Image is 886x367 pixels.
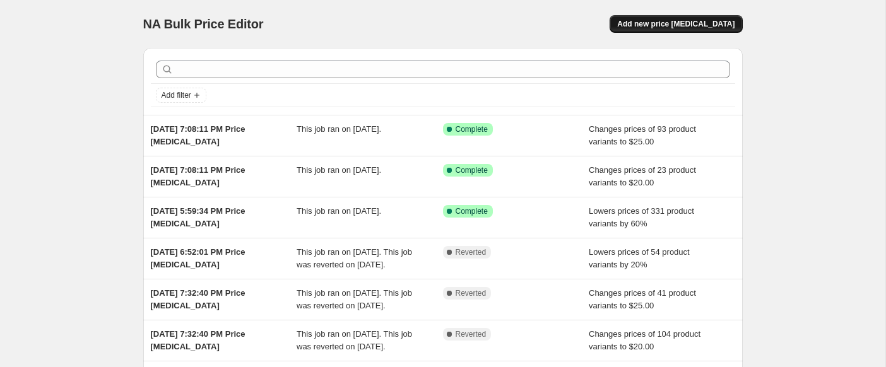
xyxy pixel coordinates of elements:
[151,124,245,146] span: [DATE] 7:08:11 PM Price [MEDICAL_DATA]
[151,206,245,228] span: [DATE] 5:59:34 PM Price [MEDICAL_DATA]
[456,247,487,257] span: Reverted
[151,288,245,310] span: [DATE] 7:32:40 PM Price [MEDICAL_DATA]
[156,88,206,103] button: Add filter
[297,247,412,269] span: This job ran on [DATE]. This job was reverted on [DATE].
[589,288,696,310] span: Changes prices of 41 product variants to $25.00
[589,206,694,228] span: Lowers prices of 331 product variants by 60%
[143,17,264,31] span: NA Bulk Price Editor
[456,165,488,175] span: Complete
[297,165,381,175] span: This job ran on [DATE].
[162,90,191,100] span: Add filter
[589,165,696,187] span: Changes prices of 23 product variants to $20.00
[589,124,696,146] span: Changes prices of 93 product variants to $25.00
[151,329,245,351] span: [DATE] 7:32:40 PM Price [MEDICAL_DATA]
[151,247,245,269] span: [DATE] 6:52:01 PM Price [MEDICAL_DATA]
[456,288,487,298] span: Reverted
[151,165,245,187] span: [DATE] 7:08:11 PM Price [MEDICAL_DATA]
[589,247,690,269] span: Lowers prices of 54 product variants by 20%
[297,329,412,351] span: This job ran on [DATE]. This job was reverted on [DATE].
[456,206,488,216] span: Complete
[297,124,381,134] span: This job ran on [DATE].
[297,288,412,310] span: This job ran on [DATE]. This job was reverted on [DATE].
[456,124,488,134] span: Complete
[617,19,735,29] span: Add new price [MEDICAL_DATA]
[589,329,700,351] span: Changes prices of 104 product variants to $20.00
[456,329,487,339] span: Reverted
[610,15,742,33] button: Add new price [MEDICAL_DATA]
[297,206,381,216] span: This job ran on [DATE].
